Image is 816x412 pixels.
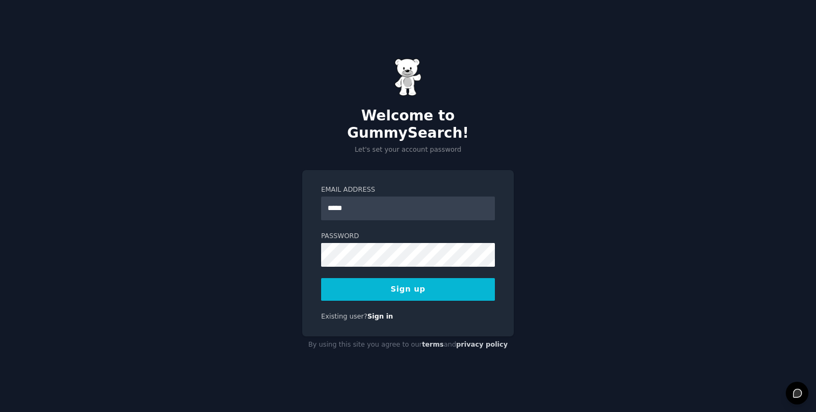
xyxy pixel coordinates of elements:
[321,278,495,301] button: Sign up
[321,313,368,320] span: Existing user?
[302,336,514,354] div: By using this site you agree to our and
[422,341,444,348] a: terms
[321,232,495,241] label: Password
[395,58,421,96] img: Gummy Bear
[368,313,393,320] a: Sign in
[302,145,514,155] p: Let's set your account password
[302,107,514,141] h2: Welcome to GummySearch!
[456,341,508,348] a: privacy policy
[321,185,495,195] label: Email Address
